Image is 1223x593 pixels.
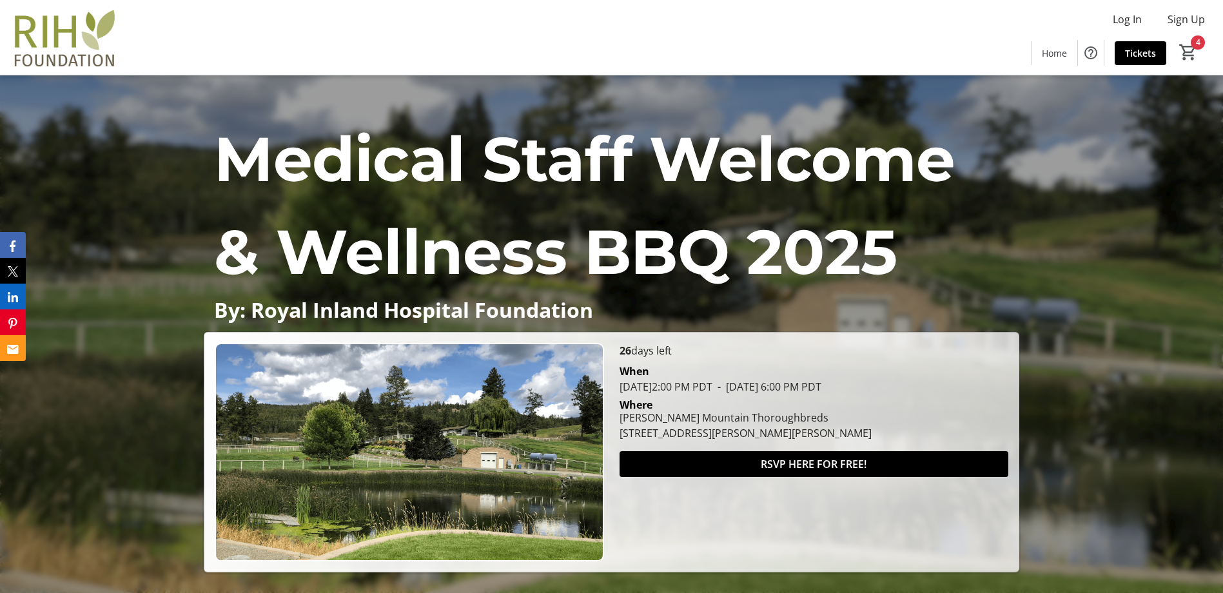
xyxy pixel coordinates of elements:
span: Tickets [1125,46,1156,60]
button: Help [1078,40,1104,66]
button: RSVP HERE FOR FREE! [620,451,1008,477]
img: Royal Inland Hospital Foundation 's Logo [8,5,122,70]
span: - [712,380,726,394]
span: Medical Staff Welcome & Wellness BBQ 2025 [214,121,955,289]
p: days left [620,343,1008,358]
a: Tickets [1115,41,1166,65]
div: [PERSON_NAME] Mountain Thoroughbreds [620,410,872,425]
div: [STREET_ADDRESS][PERSON_NAME][PERSON_NAME] [620,425,872,441]
button: Log In [1102,9,1152,30]
span: Log In [1113,12,1142,27]
button: Cart [1177,41,1200,64]
img: Campaign CTA Media Photo [215,343,603,561]
span: [DATE] 6:00 PM PDT [712,380,821,394]
span: Sign Up [1168,12,1205,27]
div: When [620,364,649,379]
span: 26 [620,344,631,358]
span: Home [1042,46,1067,60]
button: Sign Up [1157,9,1215,30]
a: Home [1032,41,1077,65]
p: By: Royal Inland Hospital Foundation [214,298,1009,321]
span: [DATE] 2:00 PM PDT [620,380,712,394]
div: Where [620,400,652,410]
span: RSVP HERE FOR FREE! [761,456,866,472]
